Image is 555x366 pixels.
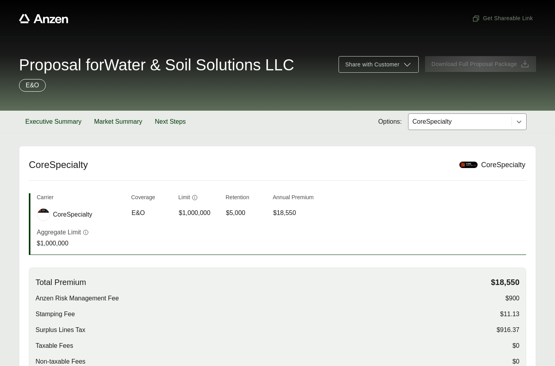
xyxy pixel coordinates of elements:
button: Share with Customer [339,56,419,73]
span: Options: [378,117,402,126]
span: Stamping Fee [36,309,75,319]
span: Total Premium [36,277,86,287]
a: Anzen website [19,14,68,23]
span: $900 [505,294,519,303]
span: Proposal for Water & Soil Solutions LLC [19,57,294,73]
img: CoreSpecialty logo [459,162,478,168]
th: Carrier [37,193,125,205]
span: E&O [132,208,145,218]
p: $1,000,000 [37,239,89,248]
h2: CoreSpecialty [29,159,450,171]
div: CoreSpecialty [481,160,525,170]
span: $18,550 [491,277,519,287]
button: Next Steps [149,111,192,133]
p: Aggregate Limit [37,228,81,237]
span: $0 [512,341,519,351]
button: Executive Summary [19,111,88,133]
span: $1,000,000 [179,208,211,218]
span: Share with Customer [345,60,399,69]
span: Anzen Risk Management Fee [36,294,119,303]
button: Get Shareable Link [469,11,536,26]
span: $916.37 [497,325,519,335]
th: Retention [226,193,267,205]
p: E&O [26,81,39,90]
span: $18,550 [273,208,296,218]
span: $11.13 [500,309,519,319]
button: Market Summary [88,111,149,133]
span: CoreSpecialty [53,210,92,219]
th: Limit [179,193,220,205]
span: $5,000 [226,208,245,218]
img: CoreSpecialty logo [38,209,49,213]
th: Coverage [131,193,172,205]
th: Annual Premium [273,193,314,205]
span: Get Shareable Link [472,14,533,23]
span: Download Full Proposal Package [431,60,517,68]
span: Taxable Fees [36,341,73,351]
span: Surplus Lines Tax [36,325,85,335]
